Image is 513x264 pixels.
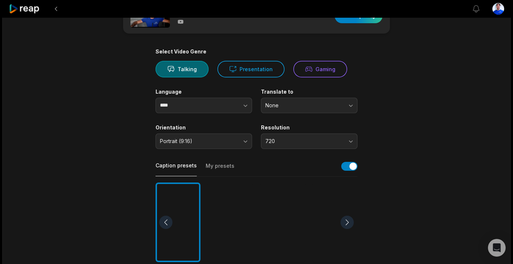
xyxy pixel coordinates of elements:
span: Portrait (9:16) [160,138,237,145]
label: Orientation [156,124,252,131]
span: None [265,102,343,109]
button: Portrait (9:16) [156,133,252,149]
button: My presets [206,162,234,176]
label: Translate to [261,88,357,95]
button: Talking [156,61,209,77]
button: Caption presets [156,162,197,176]
div: Select Video Genre [156,48,357,55]
span: 720 [265,138,343,145]
label: Resolution [261,124,357,131]
button: Gaming [293,61,347,77]
button: None [261,98,357,113]
label: Language [156,88,252,95]
button: Presentation [217,61,285,77]
button: 720 [261,133,357,149]
div: Open Intercom Messenger [488,239,506,257]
